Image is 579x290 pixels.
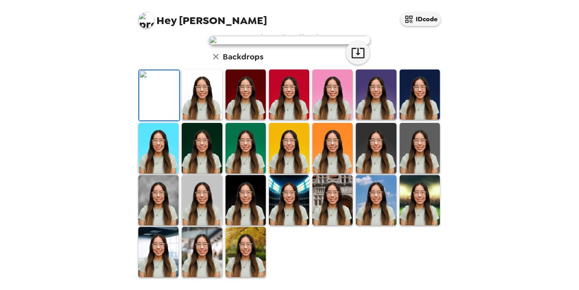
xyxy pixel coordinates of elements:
[209,36,370,45] img: user
[223,50,263,63] h6: Backdrops
[138,12,154,28] img: profile pic
[139,70,179,120] img: Original
[138,8,267,26] span: [PERSON_NAME]
[156,13,177,28] span: Hey
[400,12,441,26] button: IDcode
